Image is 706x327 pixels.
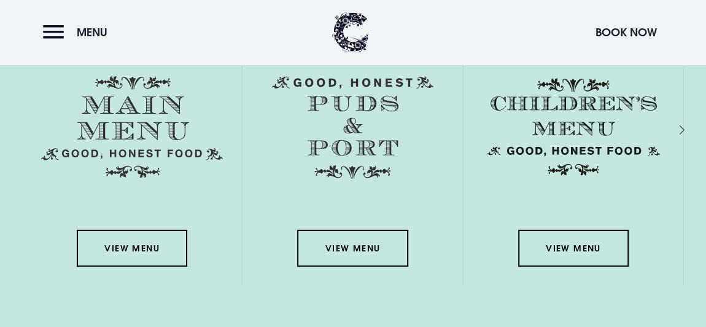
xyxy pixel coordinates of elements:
a: View Menu [518,230,629,267]
img: Menu main menu [41,76,223,178]
a: View Menu [297,230,408,267]
img: Clandeboye Lodge [332,12,369,52]
span: Menu [77,25,107,39]
a: View Menu [77,230,187,267]
button: Menu [43,19,114,45]
button: Book Now [589,19,663,45]
img: Childrens Menu 1 [483,76,664,178]
img: Menu puds and port [272,76,433,179]
div: Next slide [663,121,675,139]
